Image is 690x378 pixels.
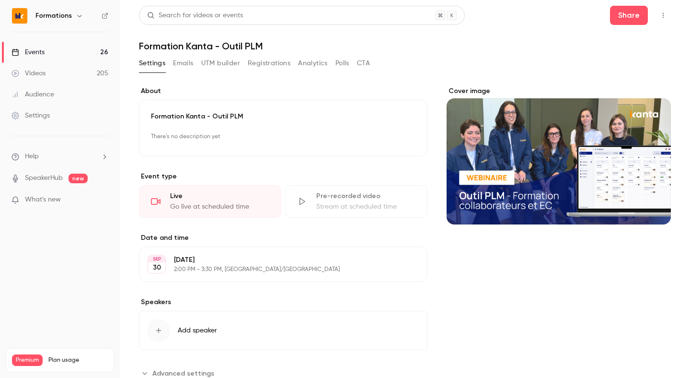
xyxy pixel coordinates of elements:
span: Help [25,152,39,162]
button: UTM builder [201,56,240,71]
button: Share [610,6,648,25]
p: 2:00 PM - 3:30 PM, [GEOGRAPHIC_DATA]/[GEOGRAPHIC_DATA] [174,266,377,273]
div: Settings [11,111,50,120]
div: Audience [11,90,54,99]
div: Live [170,191,269,201]
label: Speakers [139,297,427,307]
button: Analytics [298,56,328,71]
img: Formations [12,8,27,24]
div: Pre-recorded videoStream at scheduled time [285,185,427,218]
p: [DATE] [174,255,377,265]
span: Add speaker [178,326,217,335]
p: 30 [153,263,161,272]
p: Event type [139,172,427,181]
div: SEP [148,256,165,262]
a: SpeakerHub [25,173,63,183]
button: CTA [357,56,370,71]
div: Events [11,47,45,57]
h6: Formations [35,11,72,21]
p: There's no description yet [151,129,415,144]
li: help-dropdown-opener [11,152,108,162]
span: Premium [12,354,43,366]
span: What's new [25,195,61,205]
div: Videos [11,69,46,78]
button: Registrations [248,56,290,71]
button: Emails [173,56,193,71]
p: Formation Kanta - Outil PLM [151,112,415,121]
section: Cover image [447,86,671,224]
iframe: Noticeable Trigger [97,196,108,204]
h1: Formation Kanta - Outil PLM [139,40,671,52]
button: Add speaker [139,311,427,350]
span: Plan usage [48,356,108,364]
button: Settings [139,56,165,71]
div: Search for videos or events [147,11,243,21]
label: Cover image [447,86,671,96]
div: Stream at scheduled time [316,202,415,212]
label: About [139,86,427,96]
label: Date and time [139,233,427,243]
div: Pre-recorded video [316,191,415,201]
button: Polls [335,56,349,71]
span: new [69,174,88,183]
div: LiveGo live at scheduled time [139,185,281,218]
div: Go live at scheduled time [170,202,269,212]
